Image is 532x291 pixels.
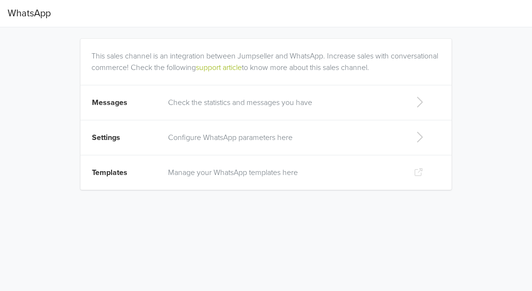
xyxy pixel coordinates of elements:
span: Settings [92,133,120,142]
span: Templates [92,168,127,177]
a: to know more about this sales channel. [242,63,369,72]
p: Configure WhatsApp parameters here [168,132,398,143]
p: Manage your WhatsApp templates here [168,167,398,178]
span: WhatsApp [8,4,51,23]
div: This sales channel is an integration between Jumpseller and WhatsApp. Increase sales with convers... [91,39,444,73]
p: Check the statistics and messages you have [168,97,398,108]
a: support article [196,63,242,72]
span: Messages [92,98,127,107]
